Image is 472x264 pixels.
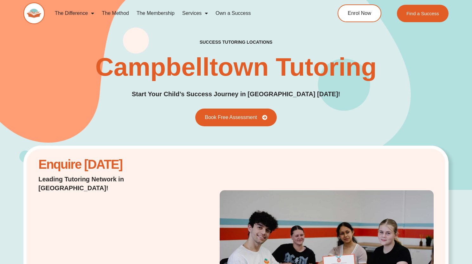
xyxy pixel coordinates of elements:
span: Book Free Assessment [205,115,257,120]
a: Book Free Assessment [195,109,277,126]
h2: success tutoring locations [200,39,273,45]
a: Enrol Now [338,4,381,22]
a: The Difference [51,6,98,21]
a: The Membership [133,6,178,21]
p: Leading Tutoring Network in [GEOGRAPHIC_DATA]! [38,175,180,192]
span: Find a Success [406,11,439,16]
h1: Campbelltown Tutoring [95,54,377,80]
a: Find a Success [397,5,449,22]
a: Services [178,6,212,21]
a: Own a Success [212,6,255,21]
nav: Menu [51,6,314,21]
a: The Method [98,6,133,21]
span: Enrol Now [348,11,371,16]
h2: Enquire [DATE] [38,160,180,168]
p: Start Your Child’s Success Journey in [GEOGRAPHIC_DATA] [DATE]! [132,89,340,99]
